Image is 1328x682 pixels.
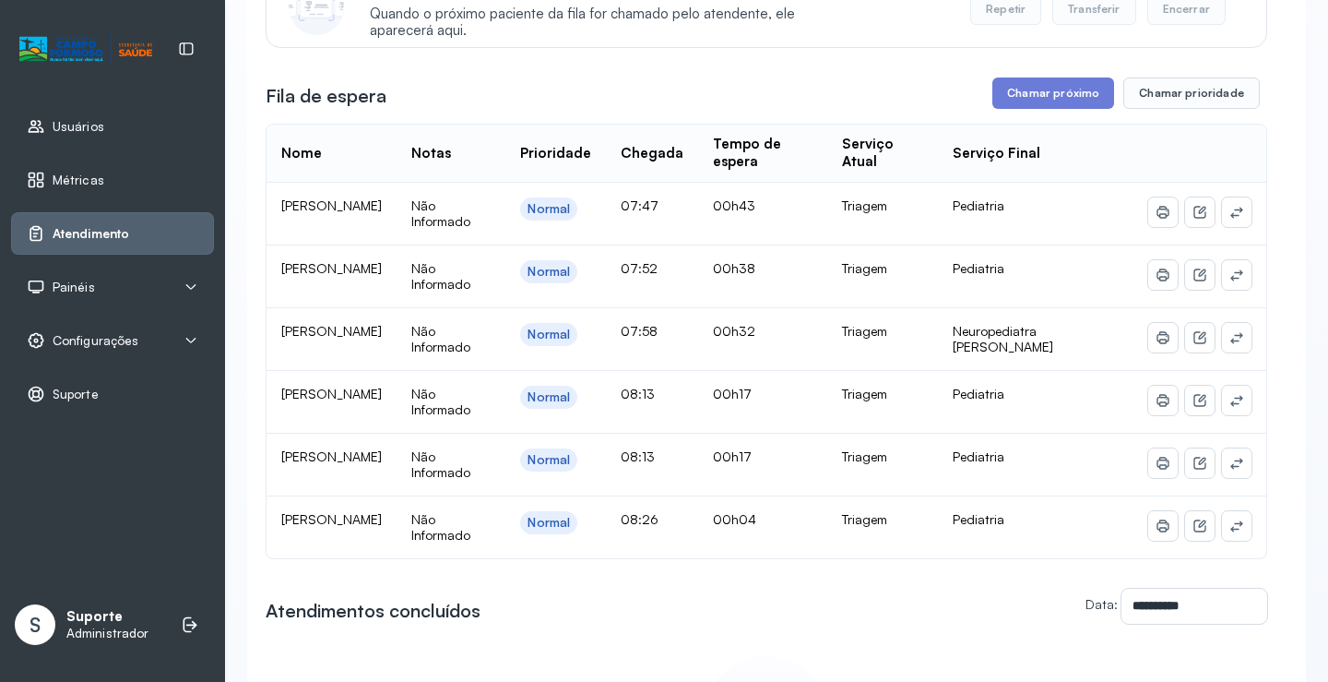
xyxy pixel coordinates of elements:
[27,224,198,243] a: Atendimento
[528,452,570,468] div: Normal
[953,145,1040,162] div: Serviço Final
[53,173,104,188] span: Métricas
[842,386,922,402] div: Triagem
[621,145,683,162] div: Chegada
[528,327,570,342] div: Normal
[842,197,922,214] div: Triagem
[621,323,658,339] span: 07:58
[528,264,570,280] div: Normal
[953,197,1004,213] span: Pediatria
[19,34,152,65] img: Logotipo do estabelecimento
[1123,78,1260,109] button: Chamar prioridade
[281,323,382,339] span: [PERSON_NAME]
[411,323,470,355] span: Não Informado
[53,387,99,402] span: Suporte
[953,386,1004,401] span: Pediatria
[53,119,104,135] span: Usuários
[266,598,480,624] h3: Atendimentos concluídos
[27,171,198,189] a: Métricas
[370,6,858,41] span: Quando o próximo paciente da fila for chamado pelo atendente, ele aparecerá aqui.
[713,386,752,401] span: 00h17
[266,83,386,109] h3: Fila de espera
[281,449,382,464] span: [PERSON_NAME]
[66,608,148,626] p: Suporte
[411,145,451,162] div: Notas
[621,511,658,527] span: 08:26
[713,260,755,276] span: 00h38
[842,511,922,528] div: Triagem
[281,145,322,162] div: Nome
[713,511,756,527] span: 00h04
[411,511,470,544] span: Não Informado
[27,117,198,136] a: Usuários
[281,197,382,213] span: [PERSON_NAME]
[411,260,470,293] span: Não Informado
[281,386,382,401] span: [PERSON_NAME]
[621,260,658,276] span: 07:52
[411,449,470,481] span: Não Informado
[953,449,1004,464] span: Pediatria
[713,136,812,171] div: Tempo de espera
[621,386,655,401] span: 08:13
[281,260,382,276] span: [PERSON_NAME]
[1085,596,1118,612] label: Data:
[953,511,1004,527] span: Pediatria
[953,260,1004,276] span: Pediatria
[842,136,922,171] div: Serviço Atual
[528,389,570,405] div: Normal
[281,511,382,527] span: [PERSON_NAME]
[992,78,1114,109] button: Chamar próximo
[621,197,658,213] span: 07:47
[411,197,470,230] span: Não Informado
[520,145,591,162] div: Prioridade
[53,226,129,242] span: Atendimento
[66,626,148,641] p: Administrador
[713,197,755,213] span: 00h43
[53,333,138,349] span: Configurações
[842,449,922,465] div: Triagem
[713,449,752,464] span: 00h17
[842,260,922,277] div: Triagem
[953,323,1053,355] span: Neuropediatra [PERSON_NAME]
[621,449,655,464] span: 08:13
[411,386,470,418] span: Não Informado
[528,515,570,531] div: Normal
[713,323,755,339] span: 00h32
[528,201,570,217] div: Normal
[842,323,922,340] div: Triagem
[53,280,95,295] span: Painéis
